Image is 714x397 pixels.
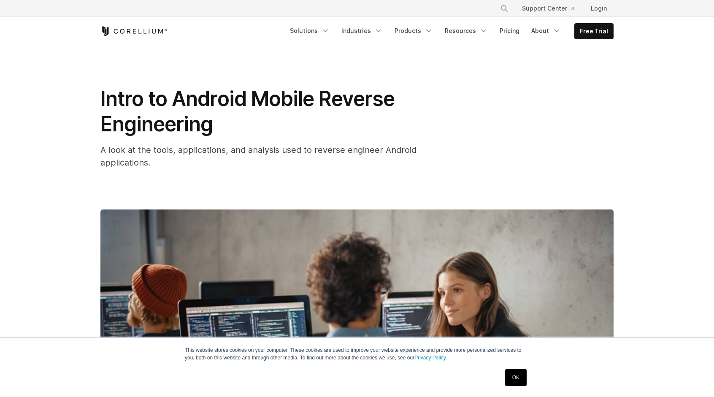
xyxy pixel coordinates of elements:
[414,355,447,361] a: Privacy Policy.
[336,23,388,38] a: Industries
[285,23,335,38] a: Solutions
[526,23,566,38] a: About
[440,23,493,38] a: Resources
[575,24,613,39] a: Free Trial
[100,86,395,136] span: Intro to Android Mobile Reverse Engineering
[100,26,168,36] a: Corellium Home
[389,23,438,38] a: Products
[495,23,525,38] a: Pricing
[505,369,527,386] a: OK
[490,1,614,16] div: Navigation Menu
[515,1,581,16] a: Support Center
[584,1,614,16] a: Login
[497,1,512,16] button: Search
[185,346,529,362] p: This website stores cookies on your computer. These cookies are used to improve your website expe...
[100,145,416,168] span: A look at the tools, applications, and analysis used to reverse engineer Android applications.
[285,23,614,39] div: Navigation Menu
